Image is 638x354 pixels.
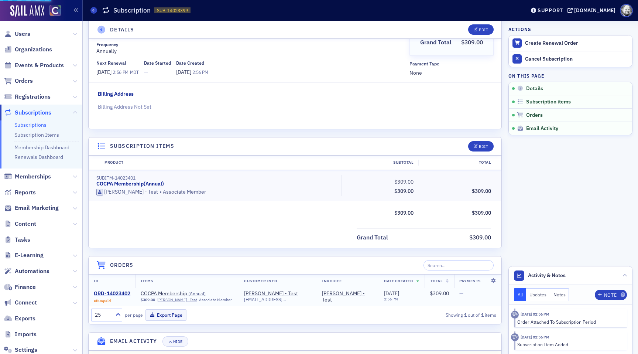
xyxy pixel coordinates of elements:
button: Edit [468,24,494,35]
button: Export Page [145,309,186,321]
span: Tasks [15,236,30,244]
a: Users [4,30,30,38]
time: 9/11/2025 02:56 PM [521,334,549,340]
a: [PERSON_NAME] - Test [244,290,298,297]
span: Automations [15,267,49,275]
span: Exports [15,314,35,323]
div: Create Renewal Order [525,40,628,47]
button: Notes [550,288,569,301]
span: Memberships [15,173,51,181]
span: [DATE] [96,69,113,75]
span: $309.00 [141,297,155,302]
a: [PERSON_NAME] - Test [96,189,158,195]
span: $309.00 [394,178,414,185]
a: Subscriptions [4,109,51,117]
span: $309.00 [394,188,414,194]
div: Unpaid [98,299,111,303]
span: Users [15,30,30,38]
a: SailAMX [10,5,44,17]
div: Grand Total [357,233,388,242]
div: Payment Type [409,61,439,67]
a: Imports [4,330,37,338]
div: Note [604,293,617,297]
a: Connect [4,299,37,307]
span: Subscriptions [15,109,51,117]
div: Showing out of items [367,312,497,318]
div: Total [418,160,496,166]
button: Edit [468,141,494,152]
a: Subscription Items [14,132,59,138]
span: SUB-14023399 [157,7,188,14]
h4: Orders [110,261,133,269]
div: Grand Total [420,38,452,47]
div: SUBITM-14023401 [96,175,336,181]
span: $309.00 [472,210,491,216]
div: Support [538,7,563,14]
div: Date Started [144,60,171,66]
span: $309.00 [472,188,491,194]
div: Associate Member [199,297,232,302]
a: Orders [4,77,33,85]
span: 2:56 PM [113,69,128,75]
button: Updates [526,288,550,301]
button: All [514,288,526,301]
div: Edit [479,28,488,32]
h4: On this page [508,72,632,79]
span: — [144,68,171,76]
div: Activity [511,333,519,341]
time: 9/11/2025 02:56 PM [521,312,549,317]
span: Events & Products [15,61,64,69]
button: Note [595,290,627,300]
span: Customer Info [244,278,277,283]
span: • [159,188,162,196]
span: Invoicee [322,278,342,283]
a: Memberships [4,173,51,181]
div: Next Renewal [96,60,126,66]
span: Email Marketing [15,204,59,212]
a: Events & Products [4,61,64,69]
span: $309.00 [469,234,491,241]
span: Connect [15,299,37,307]
a: ORD-14023402 [94,290,130,297]
div: Order Attached To Subscription Period [517,319,622,325]
a: View Homepage [44,5,61,17]
a: Finance [4,283,36,291]
span: Activity & Notes [528,272,566,279]
a: Settings [4,346,37,354]
div: [DOMAIN_NAME] [574,7,615,14]
span: — [459,290,463,297]
span: Organizations [15,45,52,54]
span: Subscription items [526,99,571,105]
span: Date Created [384,278,413,283]
span: Orders [15,77,33,85]
h1: Subscription [113,6,151,15]
span: Details [526,85,543,92]
span: COCPA Membership [141,290,234,297]
span: 2:56 PM [192,69,208,75]
time: 2:56 PM [384,296,398,302]
span: Email Activity [526,125,558,132]
span: Profile [620,4,633,17]
div: 25 [95,311,111,319]
strong: 1 [463,312,468,318]
a: Subscriptions [14,122,47,128]
h4: Subscription items [110,142,174,150]
a: [PERSON_NAME] - Test [157,297,197,302]
span: Grand Total [420,38,454,47]
span: E-Learning [15,251,44,259]
span: ID [94,278,98,283]
span: $309.00 [394,210,414,216]
span: Content [15,220,36,228]
a: Renewals Dashboard [14,154,63,160]
span: $309.00 [430,290,449,297]
span: Settings [15,346,37,354]
input: Search… [423,260,494,270]
span: Items [141,278,153,283]
a: [PERSON_NAME] - Test [322,290,374,303]
span: Reports [15,188,36,197]
span: ( Annual ) [188,290,206,296]
div: Hide [173,340,183,344]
